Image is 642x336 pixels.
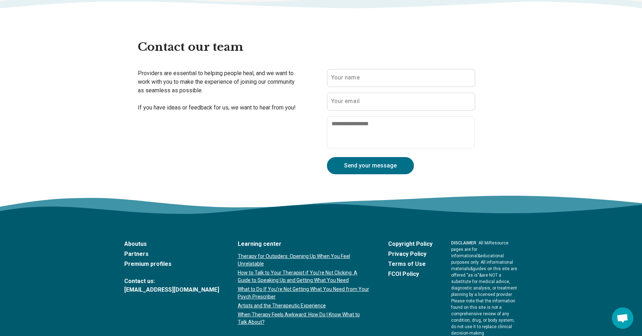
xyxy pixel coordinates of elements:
span: DISCLAIMER [451,240,476,245]
div: Open chat [612,307,633,329]
a: Aboutus [124,240,219,248]
p: Providers are essential to helping people heal, and we want to work with you to make the experien... [138,69,298,112]
a: Partners [124,250,219,258]
a: Premium profiles [124,260,219,268]
button: Send your message [327,157,414,174]
h2: Contact our team [138,40,505,55]
a: What to Do If You’re Not Getting What You Need from Your Psych Prescriber [238,286,370,301]
a: Learning center [238,240,370,248]
label: Your email [331,98,359,104]
a: Therapy for Outsiders: Opening Up When You Feel Unrelatable [238,253,370,268]
a: When Therapy Feels Awkward: How Do I Know What to Talk About? [238,311,370,326]
label: Your name [331,75,360,81]
a: How to Talk to Your Therapist if You’re Not Clicking: A Guide to Speaking Up and Getting What You... [238,269,370,284]
a: Privacy Policy [388,250,433,258]
a: Terms of Use [388,260,433,268]
a: Copyright Policy [388,240,433,248]
a: Artists and the Therapeutic Experience [238,302,370,310]
span: Contact us: [124,277,219,286]
a: [EMAIL_ADDRESS][DOMAIN_NAME] [124,286,219,294]
a: FCOI Policy [388,270,433,278]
